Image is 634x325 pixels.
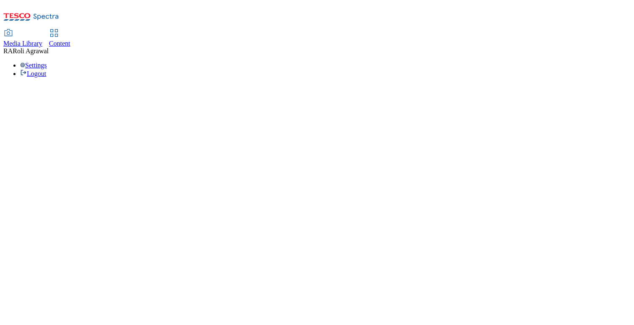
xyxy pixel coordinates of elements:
a: Content [49,30,70,47]
a: Settings [20,62,47,69]
a: Logout [20,70,46,77]
span: Roli Agrawal [13,47,49,55]
span: Media Library [3,40,42,47]
a: Media Library [3,30,42,47]
span: Content [49,40,70,47]
span: RA [3,47,13,55]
